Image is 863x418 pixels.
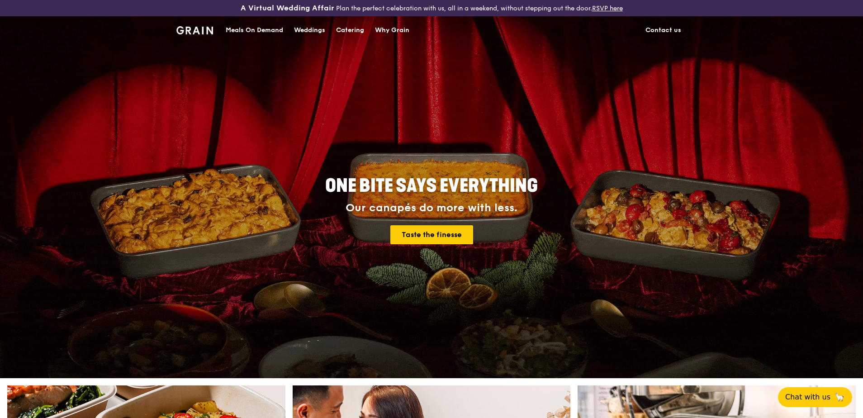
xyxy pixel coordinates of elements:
div: Weddings [294,17,325,44]
a: GrainGrain [176,16,213,43]
button: Chat with us🦙 [778,387,852,407]
div: Plan the perfect celebration with us, all in a weekend, without stepping out the door. [171,4,692,13]
a: Weddings [289,17,331,44]
div: Our canapés do more with less. [269,202,594,214]
div: Catering [336,17,364,44]
a: Catering [331,17,370,44]
a: RSVP here [592,5,623,12]
a: Taste the finesse [390,225,473,244]
h3: A Virtual Wedding Affair [241,4,334,13]
img: Grain [176,26,213,34]
div: Meals On Demand [226,17,283,44]
a: Contact us [640,17,687,44]
span: Chat with us [785,392,830,403]
a: Why Grain [370,17,415,44]
span: ONE BITE SAYS EVERYTHING [325,175,538,197]
div: Why Grain [375,17,409,44]
span: 🦙 [834,392,845,403]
